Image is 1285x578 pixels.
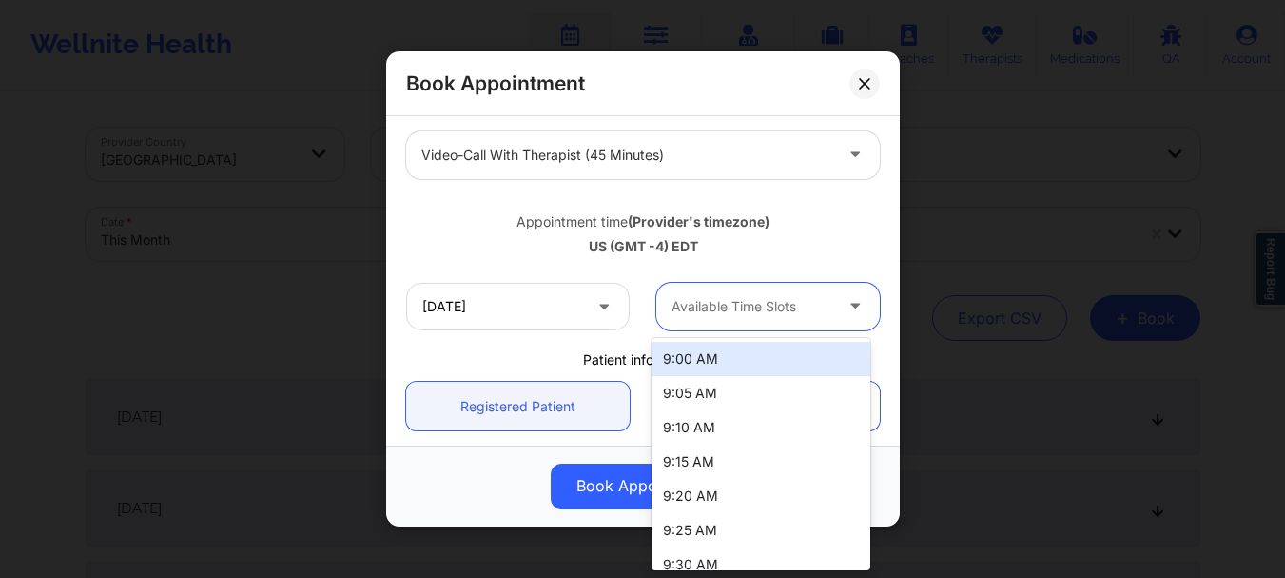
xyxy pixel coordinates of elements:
[421,131,832,179] div: Video-Call with Therapist (45 minutes)
[652,410,870,445] div: 9:10 AM
[652,342,870,376] div: 9:00 AM
[406,383,630,431] a: Registered Patient
[393,350,893,369] div: Patient information:
[406,212,880,231] div: Appointment time
[551,464,735,509] button: Book Appointment
[628,213,769,229] b: (Provider's timezone)
[652,479,870,513] div: 9:20 AM
[652,445,870,479] div: 9:15 AM
[656,383,880,431] a: Not Registered Patient
[652,376,870,410] div: 9:05 AM
[406,283,630,330] input: MM/DD/YYYY
[406,237,880,256] div: US (GMT -4) EDT
[406,70,585,96] h2: Book Appointment
[652,513,870,548] div: 9:25 AM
